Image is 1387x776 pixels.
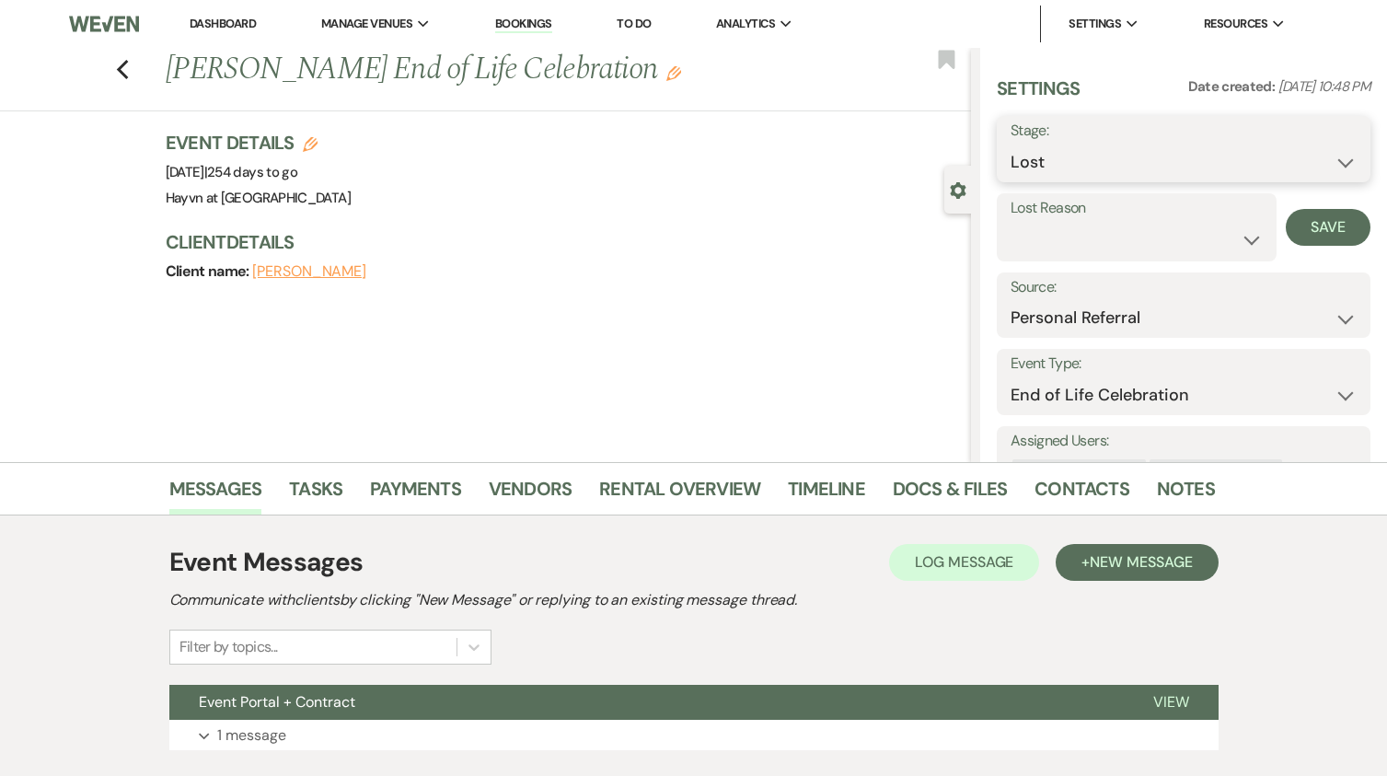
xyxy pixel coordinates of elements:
label: Event Type: [1011,351,1357,377]
span: [DATE] 10:48 PM [1278,77,1370,96]
button: Event Portal + Contract [169,685,1124,720]
span: | [204,163,297,181]
h3: Settings [997,75,1081,116]
a: Vendors [489,474,572,515]
button: View [1124,685,1219,720]
a: Tasks [289,474,342,515]
a: To Do [617,16,651,31]
span: Log Message [915,552,1013,572]
label: Source: [1011,274,1357,301]
a: Payments [370,474,461,515]
h3: Client Details [166,229,953,255]
span: Settings [1069,15,1121,33]
a: Timeline [788,474,865,515]
div: Filter by topics... [179,636,278,658]
span: [DATE] [166,163,298,181]
span: Resources [1204,15,1267,33]
span: Analytics [716,15,775,33]
span: View [1153,692,1189,712]
div: [PERSON_NAME] [1150,459,1263,486]
a: Dashboard [190,16,256,31]
a: Messages [169,474,262,515]
span: Date created: [1188,77,1278,96]
span: Event Portal + Contract [199,692,355,712]
button: 1 message [169,720,1219,751]
div: [PERSON_NAME] [1012,459,1126,486]
p: 1 message [217,724,286,747]
label: Stage: [1011,118,1357,145]
button: Close lead details [950,180,966,198]
span: 254 days to go [207,163,297,181]
span: Client name: [166,261,253,281]
button: [PERSON_NAME] [252,264,366,279]
a: Rental Overview [599,474,760,515]
a: Docs & Files [893,474,1007,515]
h2: Communicate with clients by clicking "New Message" or replying to an existing message thread. [169,589,1219,611]
a: Notes [1157,474,1215,515]
label: Assigned Users: [1011,428,1357,455]
h1: Event Messages [169,543,364,582]
img: Weven Logo [69,5,138,43]
label: Lost Reason [1011,195,1263,222]
span: Hayvn at [GEOGRAPHIC_DATA] [166,189,351,207]
a: Bookings [495,16,552,33]
button: Log Message [889,544,1039,581]
span: Manage Venues [321,15,412,33]
button: +New Message [1056,544,1218,581]
a: Contacts [1034,474,1129,515]
h3: Event Details [166,130,351,156]
h1: [PERSON_NAME] End of Life Celebration [166,48,803,92]
button: Save [1286,209,1370,246]
button: Edit [666,64,681,81]
span: New Message [1090,552,1192,572]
